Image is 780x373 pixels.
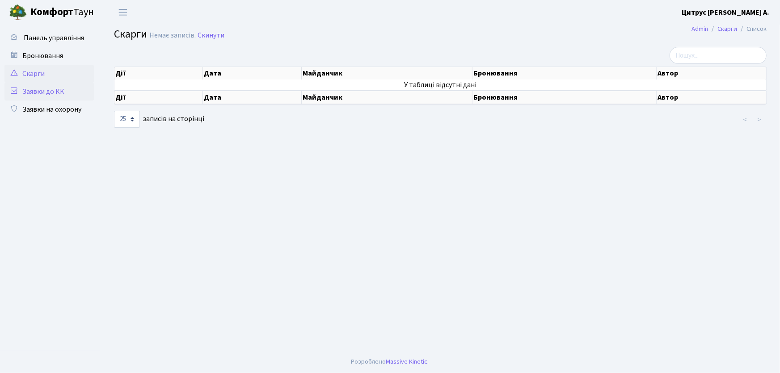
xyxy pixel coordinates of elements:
th: Дата [203,91,302,104]
span: Таун [30,5,94,20]
th: Дії [114,91,203,104]
a: Панель управління [4,29,94,47]
th: Дії [114,67,203,80]
a: Скарги [4,65,94,83]
a: Admin [691,24,708,34]
a: Massive Kinetic [386,357,428,366]
th: Автор [657,67,767,80]
a: Скарги [717,24,737,34]
label: записів на сторінці [114,111,204,128]
img: logo.png [9,4,27,21]
nav: breadcrumb [678,20,780,38]
input: Пошук... [670,47,767,64]
select: записів на сторінці [114,111,140,128]
div: Немає записів. [149,31,196,40]
a: Заявки на охорону [4,101,94,118]
b: Комфорт [30,5,73,19]
th: Майданчик [302,67,472,80]
td: У таблиці відсутні дані [114,80,767,90]
a: Бронювання [4,47,94,65]
a: Цитрус [PERSON_NAME] А. [682,7,769,18]
button: Переключити навігацію [112,5,134,20]
span: Скарги [114,26,147,42]
th: Автор [657,91,767,104]
th: Дата [203,67,302,80]
th: Бронювання [472,91,657,104]
span: Панель управління [24,33,84,43]
th: Бронювання [472,67,657,80]
th: Майданчик [302,91,472,104]
a: Скинути [198,31,224,40]
div: Розроблено . [351,357,429,367]
li: Список [737,24,767,34]
a: Заявки до КК [4,83,94,101]
b: Цитрус [PERSON_NAME] А. [682,8,769,17]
